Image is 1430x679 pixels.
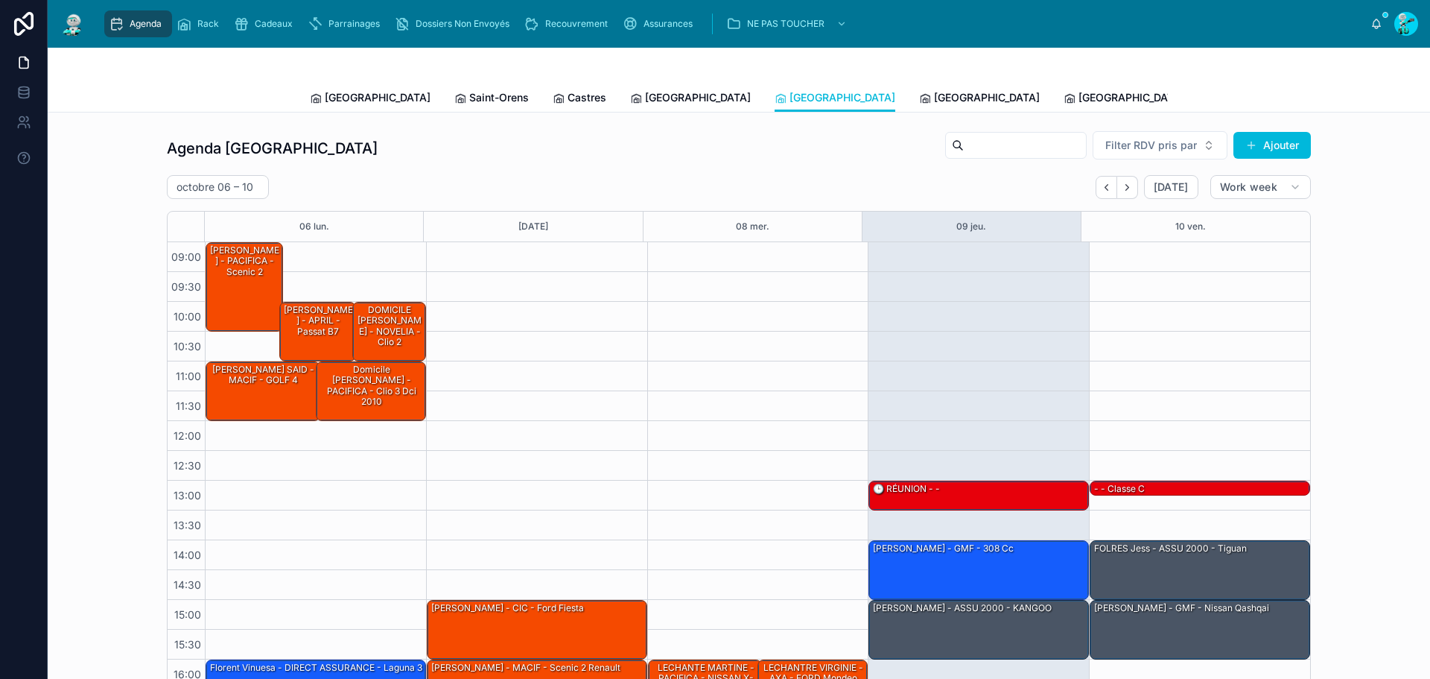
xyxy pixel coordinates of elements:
[1093,542,1248,555] div: FOLRES jess - ASSU 2000 - tiguan
[303,10,390,37] a: Parrainages
[736,212,769,241] button: 08 mer.
[871,482,941,496] div: 🕒 RÉUNION - -
[454,84,529,114] a: Saint-Orens
[1154,180,1189,194] span: [DATE]
[317,362,425,420] div: Domicile [PERSON_NAME] - PACIFICA - clio 3 dci 2010
[1090,541,1309,599] div: FOLRES jess - ASSU 2000 - tiguan
[171,608,205,621] span: 15:00
[299,212,329,241] button: 06 lun.
[871,542,1015,555] div: [PERSON_NAME] - GMF - 308 cc
[747,18,824,30] span: NE PAS TOUCHER
[568,90,606,105] span: Castres
[1144,175,1198,199] button: [DATE]
[1093,131,1227,160] button: Select Button
[518,212,548,241] button: [DATE]
[390,10,520,37] a: Dossiers Non Envoyés
[430,661,622,675] div: [PERSON_NAME] - MACIF - scenic 2 renault
[722,10,854,37] a: NE PAS TOUCHER
[1090,601,1309,659] div: [PERSON_NAME] - GMF - Nissan qashqai
[98,7,1370,40] div: scrollable content
[170,549,205,561] span: 14:00
[643,18,693,30] span: Assurances
[177,180,253,195] h2: octobre 06 – 10
[170,489,205,502] span: 13:00
[789,90,895,105] span: [GEOGRAPHIC_DATA]
[1064,84,1184,114] a: [GEOGRAPHIC_DATA]
[170,429,205,442] span: 12:00
[60,12,86,36] img: App logo
[1233,132,1311,159] button: Ajouter
[170,459,205,472] span: 12:30
[1090,481,1309,496] div: - - classe c
[469,90,529,105] span: Saint-Orens
[1093,601,1271,615] div: [PERSON_NAME] - GMF - Nissan qashqai
[1220,180,1277,194] span: Work week
[310,84,430,114] a: [GEOGRAPHIC_DATA]
[545,18,608,30] span: Recouvrement
[167,138,378,159] h1: Agenda [GEOGRAPHIC_DATA]
[172,370,205,382] span: 11:00
[206,362,320,420] div: [PERSON_NAME] SAID - MACIF - GOLF 4
[209,363,319,388] div: [PERSON_NAME] SAID - MACIF - GOLF 4
[170,340,205,353] span: 10:30
[1117,176,1138,199] button: Next
[282,303,355,338] div: [PERSON_NAME] - APRIL - passat B7
[869,541,1088,599] div: [PERSON_NAME] - GMF - 308 cc
[1096,176,1117,199] button: Back
[229,10,303,37] a: Cadeaux
[319,363,425,409] div: Domicile [PERSON_NAME] - PACIFICA - clio 3 dci 2010
[553,84,606,114] a: Castres
[956,212,986,241] button: 09 jeu.
[869,601,1088,659] div: [PERSON_NAME] - ASSU 2000 - KANGOO
[871,601,1053,615] div: [PERSON_NAME] - ASSU 2000 - KANGOO
[630,84,751,114] a: [GEOGRAPHIC_DATA]
[130,18,162,30] span: Agenda
[171,638,205,651] span: 15:30
[104,10,172,37] a: Agenda
[934,90,1040,105] span: [GEOGRAPHIC_DATA]
[645,90,751,105] span: [GEOGRAPHIC_DATA]
[170,519,205,531] span: 13:30
[1105,138,1197,153] span: Filter RDV pris par
[1210,175,1311,199] button: Work week
[172,10,229,37] a: Rack
[1093,482,1146,496] div: - - classe c
[919,84,1040,114] a: [GEOGRAPHIC_DATA]
[355,303,425,350] div: DOMICILE [PERSON_NAME] - NOVELIA - Clio 2
[520,10,618,37] a: Recouvrement
[353,303,425,361] div: DOMICILE [PERSON_NAME] - NOVELIA - Clio 2
[416,18,509,30] span: Dossiers Non Envoyés
[168,280,205,293] span: 09:30
[325,90,430,105] span: [GEOGRAPHIC_DATA]
[209,244,282,279] div: [PERSON_NAME] - PACIFICA - scenic 2
[168,250,205,263] span: 09:00
[172,399,205,412] span: 11:30
[1078,90,1184,105] span: [GEOGRAPHIC_DATA]
[869,481,1088,510] div: 🕒 RÉUNION - -
[197,18,219,30] span: Rack
[255,18,293,30] span: Cadeaux
[170,310,205,323] span: 10:00
[430,601,585,615] div: [PERSON_NAME] - CIC - ford fiesta
[280,303,356,361] div: [PERSON_NAME] - APRIL - passat B7
[618,10,703,37] a: Assurances
[1175,212,1206,241] button: 10 ven.
[170,578,205,591] span: 14:30
[328,18,380,30] span: Parrainages
[775,84,895,113] a: [GEOGRAPHIC_DATA]
[206,243,282,331] div: [PERSON_NAME] - PACIFICA - scenic 2
[209,661,424,675] div: Florent Vinuesa - DIRECT ASSURANCE - laguna 3
[428,601,646,659] div: [PERSON_NAME] - CIC - ford fiesta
